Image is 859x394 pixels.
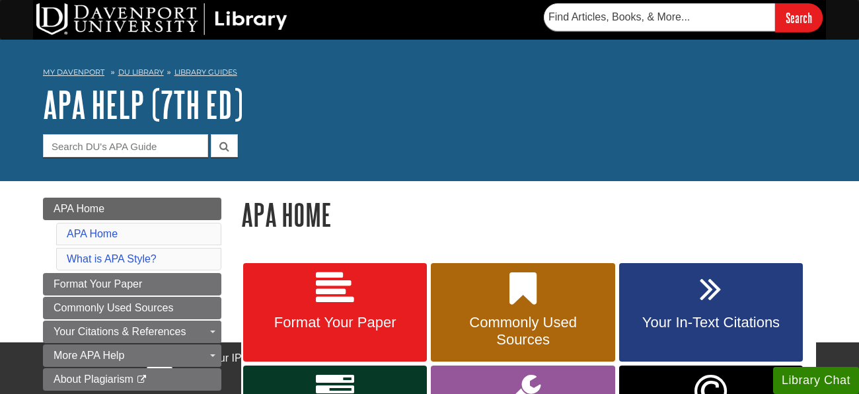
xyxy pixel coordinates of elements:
[43,84,243,125] a: APA Help (7th Ed)
[253,314,417,331] span: Format Your Paper
[54,203,104,214] span: APA Home
[441,314,605,348] span: Commonly Used Sources
[43,67,104,78] a: My Davenport
[43,134,208,157] input: Search DU's APA Guide
[118,67,164,77] a: DU Library
[54,374,133,385] span: About Plagiarism
[629,314,793,331] span: Your In-Text Citations
[544,3,775,31] input: Find Articles, Books, & More...
[431,263,615,362] a: Commonly Used Sources
[43,297,221,319] a: Commonly Used Sources
[43,198,221,220] a: APA Home
[136,375,147,384] i: This link opens in a new window
[54,278,142,290] span: Format Your Paper
[43,63,816,85] nav: breadcrumb
[43,273,221,295] a: Format Your Paper
[775,3,823,32] input: Search
[54,350,124,361] span: More APA Help
[36,3,287,35] img: DU Library
[67,253,157,264] a: What is APA Style?
[619,263,803,362] a: Your In-Text Citations
[54,302,173,313] span: Commonly Used Sources
[544,3,823,32] form: Searches DU Library's articles, books, and more
[241,198,816,231] h1: APA Home
[43,344,221,367] a: More APA Help
[243,263,427,362] a: Format Your Paper
[43,368,221,391] a: About Plagiarism
[174,67,237,77] a: Library Guides
[54,326,186,337] span: Your Citations & References
[43,321,221,343] a: Your Citations & References
[773,367,859,394] button: Library Chat
[67,228,118,239] a: APA Home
